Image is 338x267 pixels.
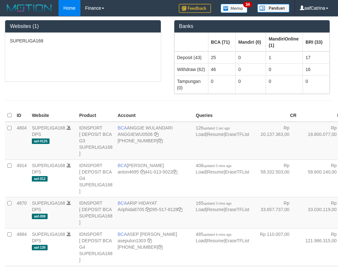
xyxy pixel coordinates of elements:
[203,233,232,236] span: updated 6 mins ago
[29,159,77,197] td: DPS
[32,214,48,219] span: aaf-008
[174,75,208,93] td: Tampungan (0)
[208,51,235,64] td: 25
[266,33,303,51] th: Group: activate to sort column ascending
[221,4,248,13] img: Button%20Memo.svg
[207,207,224,212] a: Resume
[208,63,235,75] td: 46
[196,125,230,130] span: 126
[32,200,65,206] a: SUPERLIGA168
[29,122,77,160] td: DPS
[77,122,115,160] td: IDNSPORT [ DEPOSIT BCA G3 SUPERLIGA168 ]
[32,245,48,250] span: aaf-130
[179,4,211,13] img: Feedback.jpg
[303,63,329,75] td: 16
[32,125,65,130] a: SUPERLIGA168
[118,132,153,137] a: ANGGIEWU0506
[203,164,232,168] span: updated 5 mins ago
[174,51,208,64] td: Deposit (43)
[115,228,193,266] td: ASEP [PERSON_NAME] [PHONE_NUMBER]
[225,238,249,243] a: EraseTFList
[174,63,208,75] td: Withdraw (62)
[225,169,249,174] a: EraseTFList
[196,132,206,137] a: Load
[207,132,224,137] a: Resume
[235,51,266,64] td: 0
[14,109,29,122] th: ID
[266,63,303,75] td: 0
[235,75,266,93] td: 0
[208,75,235,93] td: 0
[196,238,206,243] a: Load
[77,197,115,228] td: IDNSPORT [ DEPOSIT BCA SUPERLIGA168 ]
[14,159,29,197] td: 4914
[196,232,232,237] span: 485
[77,228,115,266] td: IDNSPORT [ DEPOSIT BCA G4 SUPERLIGA168 ]
[77,109,115,122] th: Product
[173,169,177,174] a: Copy 4410135022 to clipboard
[196,200,232,206] span: 165
[207,238,224,243] a: Resume
[118,207,144,212] a: Ariphida8705
[303,75,329,93] td: 0
[118,238,146,243] a: asepulun1303
[10,23,156,29] h3: Websites (1)
[32,138,50,144] span: aaf-0125
[225,207,249,212] a: EraseTFList
[115,197,193,228] td: ARIP HIDAYAT 095-517-8128
[203,202,232,205] span: updated 3 mins ago
[252,159,299,197] td: Rp 58.332.503,00
[14,122,29,160] td: 4804
[178,207,182,212] a: Copy 0955178128 to clipboard
[115,159,193,197] td: [PERSON_NAME] 441-013-5022
[118,200,127,206] span: BCA
[32,176,48,182] span: aaf-012
[252,197,299,228] td: Rp 33.657.737,00
[303,33,329,51] th: Group: activate to sort column ascending
[196,125,249,137] span: | |
[118,163,127,168] span: BCA
[77,159,115,197] td: IDNSPORT [ DEPOSIT BCA G4 SUPERLIGA168 ]
[203,127,230,130] span: updated 1 sec ago
[118,232,127,237] span: BCA
[196,163,232,168] span: 408
[266,51,303,64] td: 1
[252,228,299,266] td: Rp 110.007,00
[193,109,252,122] th: Queries
[14,228,29,266] td: 4884
[196,163,249,174] span: | |
[118,169,139,174] a: anton4695
[14,197,29,228] td: 4870
[252,109,299,122] th: CR
[174,33,208,51] th: Group: activate to sort column ascending
[32,163,65,168] a: SUPERLIGA168
[147,238,152,243] a: Copy asepulun1303 to clipboard
[29,228,77,266] td: DPS
[32,232,65,237] a: SUPERLIGA168
[10,38,156,44] p: SUPERLIGA168
[145,207,150,212] a: Copy Ariphida8705 to clipboard
[115,109,193,122] th: Account
[266,75,303,93] td: 0
[5,3,54,13] img: MOTION_logo.png
[140,169,145,174] a: Copy anton4695 to clipboard
[196,169,206,174] a: Load
[115,122,193,160] td: ANGGIE WULANDARI [PHONE_NUMBER]
[208,33,235,51] th: Group: activate to sort column ascending
[154,132,159,137] a: Copy ANGGIEWU0506 to clipboard
[118,125,127,130] span: BCA
[158,138,163,143] a: Copy 4062213373 to clipboard
[207,169,224,174] a: Resume
[257,4,289,13] img: panduan.png
[29,109,77,122] th: Website
[196,200,249,212] span: | |
[196,232,249,243] span: | |
[303,51,329,64] td: 17
[243,2,252,7] span: 34
[196,207,206,212] a: Load
[158,245,163,250] a: Copy 4062281875 to clipboard
[235,33,266,51] th: Group: activate to sort column ascending
[225,132,249,137] a: EraseTFList
[179,23,325,29] h3: Banks
[235,63,266,75] td: 0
